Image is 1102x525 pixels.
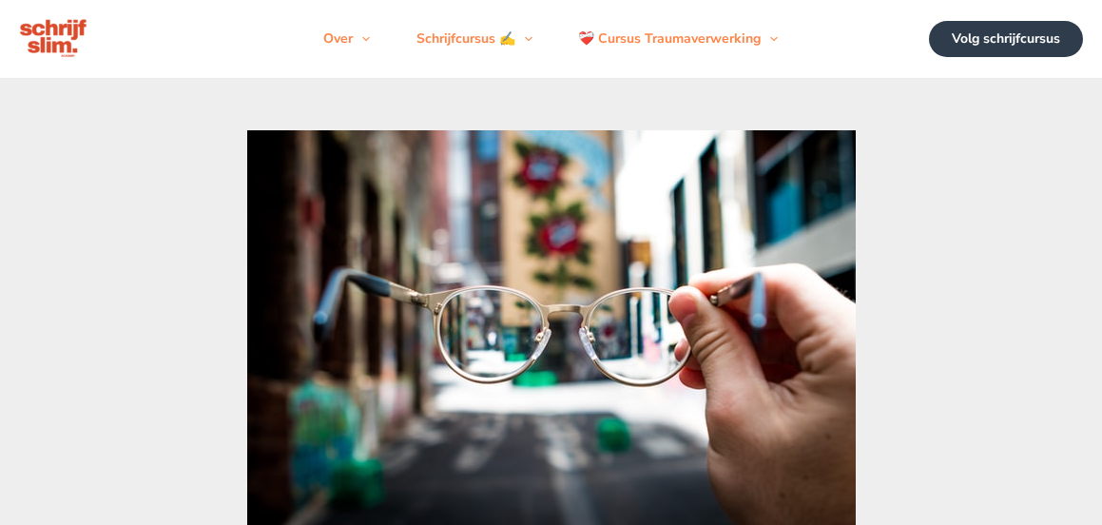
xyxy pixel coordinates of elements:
[353,10,370,68] span: Menu schakelen
[555,10,801,68] a: ❤️‍🩹 Cursus TraumaverwerkingMenu schakelen
[300,10,393,68] a: OverMenu schakelen
[394,10,555,68] a: Schrijfcursus ✍️Menu schakelen
[300,10,801,68] nav: Navigatie op de site: Menu
[19,17,89,61] img: schrijfcursus schrijfslim academy
[761,10,778,68] span: Menu schakelen
[929,21,1083,57] a: Volg schrijfcursus
[515,10,532,68] span: Menu schakelen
